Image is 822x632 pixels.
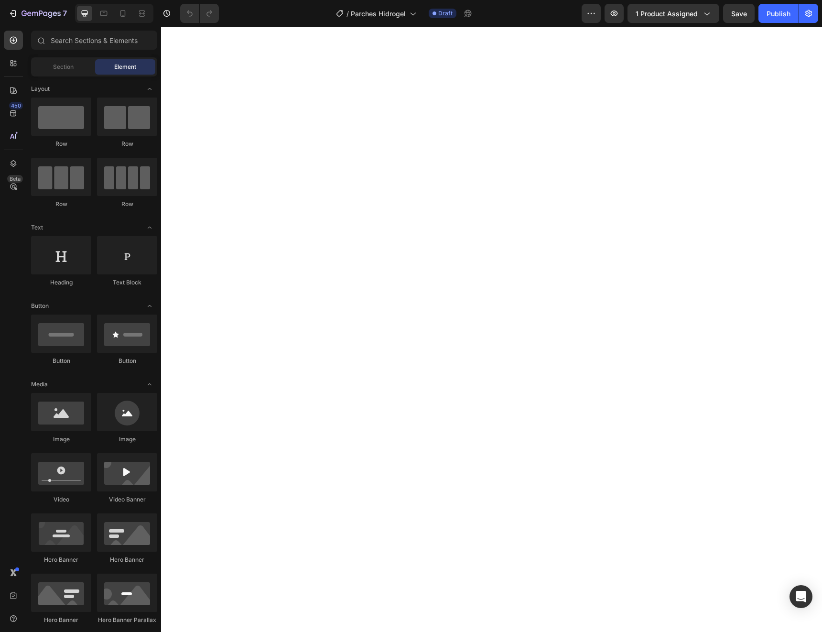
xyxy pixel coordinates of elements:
div: Heading [31,278,91,287]
div: Hero Banner [97,556,157,564]
span: / [346,9,349,19]
span: 1 product assigned [636,9,698,19]
div: Beta [7,175,23,183]
span: Text [31,223,43,232]
div: Hero Banner Parallax [97,616,157,624]
p: 7 [63,8,67,19]
div: Image [97,435,157,444]
span: Toggle open [142,220,157,235]
div: Text Block [97,278,157,287]
span: Draft [438,9,453,18]
span: Media [31,380,48,389]
iframe: Design area [161,27,822,632]
span: Layout [31,85,50,93]
span: Save [731,10,747,18]
button: Publish [758,4,799,23]
div: Row [97,200,157,208]
div: Undo/Redo [180,4,219,23]
div: Button [31,357,91,365]
div: Row [31,200,91,208]
div: Row [97,140,157,148]
div: Video Banner [97,495,157,504]
div: Video [31,495,91,504]
input: Search Sections & Elements [31,31,157,50]
button: Save [723,4,755,23]
div: Button [97,357,157,365]
div: Row [31,140,91,148]
span: Section [53,63,74,71]
span: Parches Hidrogel [351,9,406,19]
div: Hero Banner [31,616,91,624]
span: Toggle open [142,377,157,392]
button: 7 [4,4,71,23]
div: 450 [9,102,23,109]
div: Hero Banner [31,556,91,564]
span: Toggle open [142,81,157,97]
span: Button [31,302,49,310]
span: Toggle open [142,298,157,314]
span: Element [114,63,136,71]
div: Open Intercom Messenger [790,585,812,608]
div: Image [31,435,91,444]
div: Publish [767,9,790,19]
button: 1 product assigned [627,4,719,23]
